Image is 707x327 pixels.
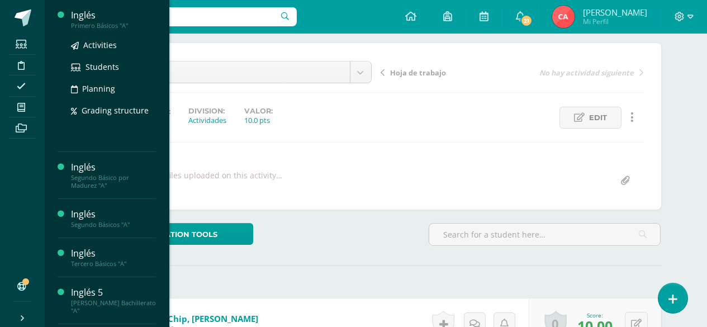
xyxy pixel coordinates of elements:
[71,82,156,95] a: Planning
[552,6,575,28] img: f8186fed0c0c84992d984fa03c19f965.png
[188,115,226,125] div: Actividades
[71,60,156,73] a: Students
[91,223,253,245] a: Evaluation tools
[71,208,156,221] div: Inglés
[137,313,258,324] a: Acabal Chip, [PERSON_NAME]
[71,299,156,315] div: [PERSON_NAME] Bachillerato "A"
[71,39,156,51] a: Activities
[589,107,607,128] span: Edit
[118,61,341,83] span: Tareas
[583,17,647,26] span: Mi Perfil
[539,68,634,78] span: No hay actividad siguiente
[71,9,156,22] div: Inglés
[188,107,226,115] label: Division:
[390,68,446,78] span: Hoja de trabajo
[71,208,156,229] a: InglésSegundo Básicos "A"
[71,286,156,299] div: Inglés 5
[429,224,661,245] input: Search for a student here…
[71,104,156,117] a: Grading structure
[116,170,282,192] div: There are no files uploaded on this activity…
[71,161,156,189] a: InglésSegundo Básico por Madurez "A"
[583,7,647,18] span: [PERSON_NAME]
[71,161,156,174] div: Inglés
[139,224,217,245] span: Evaluation tools
[71,247,156,260] div: Inglés
[71,22,156,30] div: Primero Básicos "A"
[71,247,156,268] a: InglésTercero Básicos "A"
[83,40,117,50] span: Activities
[71,174,156,189] div: Segundo Básico por Madurez "A"
[577,311,613,319] div: Score:
[71,286,156,315] a: Inglés 5[PERSON_NAME] Bachillerato "A"
[110,61,371,83] a: Tareas
[381,67,512,78] a: Hoja de trabajo
[71,221,156,229] div: Segundo Básicos "A"
[52,7,297,26] input: Search a user…
[71,9,156,30] a: InglésPrimero Básicos "A"
[520,15,533,27] span: 21
[82,83,115,94] span: Planning
[244,107,273,115] label: Valor:
[82,105,149,116] span: Grading structure
[86,61,119,72] span: Students
[244,115,273,125] div: 10.0 pts
[71,260,156,268] div: Tercero Básicos "A"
